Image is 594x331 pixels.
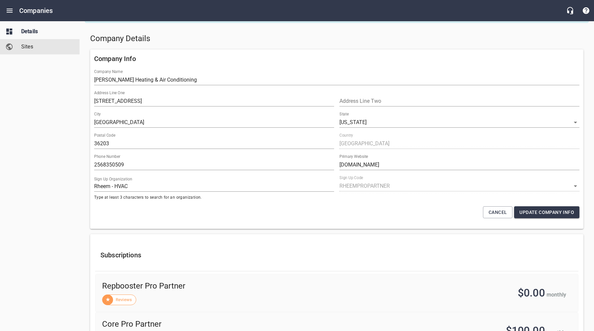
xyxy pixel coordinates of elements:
[562,3,578,19] button: Live Chat
[339,112,349,116] label: State
[547,292,566,298] span: monthly
[94,194,334,201] span: Type at least 3 characters to search for an organization.
[100,250,573,260] h6: Subscriptions
[94,181,334,192] input: Start typing to search organizations
[339,155,368,159] label: Primary Website
[578,3,594,19] button: Support Portal
[94,91,125,95] label: Address Line One
[339,133,353,137] label: Country
[21,43,72,51] span: Sites
[102,319,328,330] span: Core Pro Partner
[514,206,579,219] button: Update Company Info
[94,133,115,137] label: Postal Code
[94,53,579,64] h6: Company Info
[112,297,136,303] span: Reviews
[519,208,574,217] span: Update Company Info
[19,5,53,16] h6: Companies
[94,112,101,116] label: City
[518,287,545,299] span: $0.00
[102,295,136,305] div: Reviews
[94,70,123,74] label: Company Name
[2,3,18,19] button: Open drawer
[21,28,72,35] span: Details
[483,206,512,219] button: Cancel
[489,208,507,217] span: Cancel
[102,281,346,292] span: Repbooster Pro Partner
[339,176,363,180] label: Sign Up Code
[90,33,583,44] h5: Company Details
[94,155,120,159] label: Phone Number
